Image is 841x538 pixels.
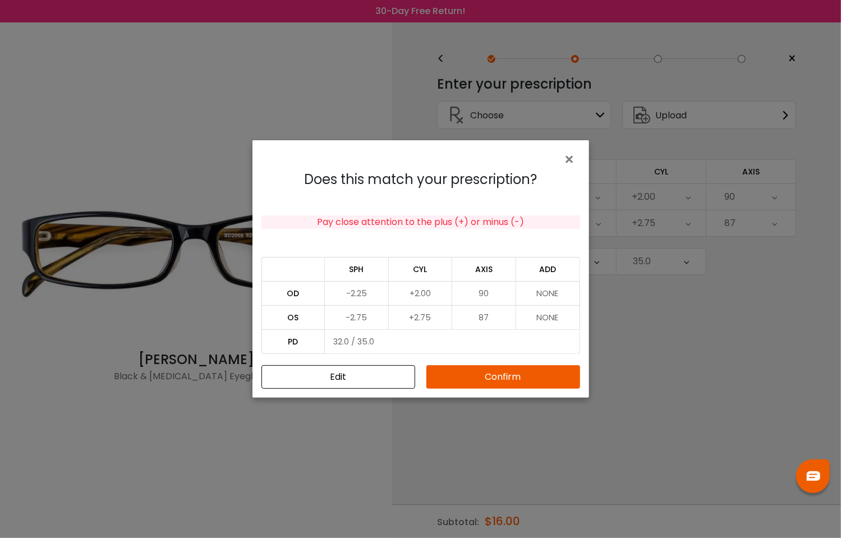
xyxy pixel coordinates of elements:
[389,281,453,305] td: +2.00
[516,281,580,305] td: NONE
[452,257,516,281] td: AXIS
[261,172,580,188] h4: Does this match your prescription?
[426,365,580,389] button: Confirm
[516,305,580,329] td: NONE
[452,305,516,329] td: 87
[325,329,580,354] td: 32.0 / 35.0
[389,305,453,329] td: +2.75
[452,281,516,305] td: 90
[807,471,820,481] img: chat
[564,149,580,168] button: Close
[516,257,580,281] td: ADD
[261,215,580,229] div: Pay close attention to the plus (+) or minus (-)
[564,148,580,172] span: ×
[389,257,453,281] td: CYL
